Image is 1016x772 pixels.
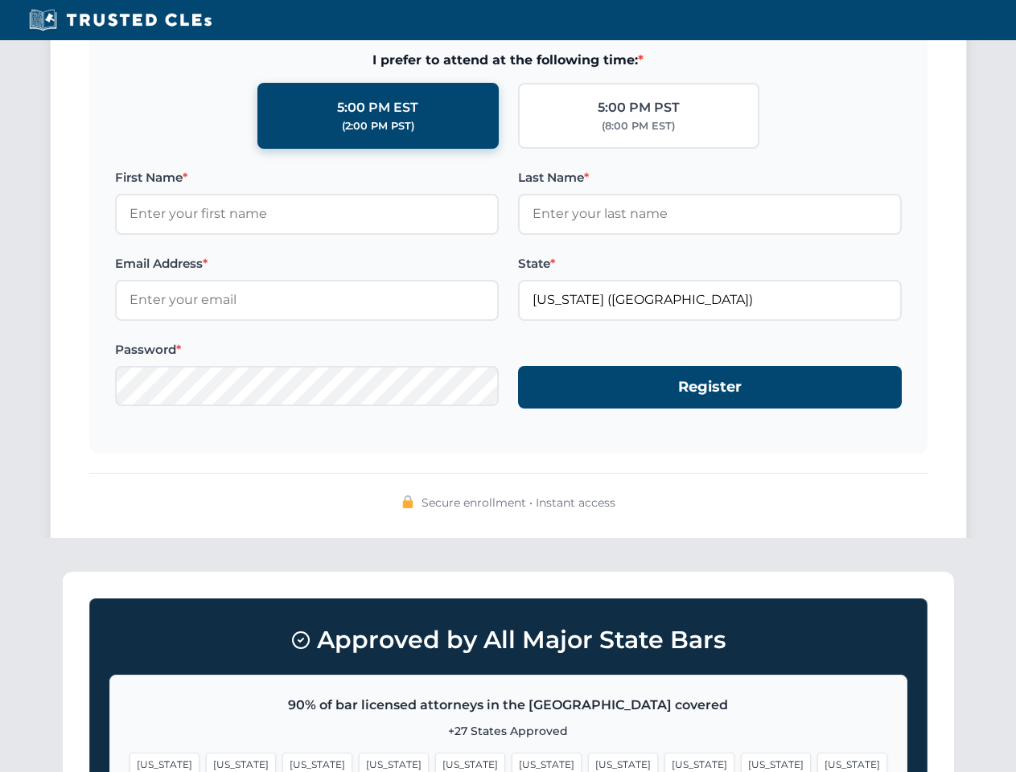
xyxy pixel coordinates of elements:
[109,618,907,662] h3: Approved by All Major State Bars
[518,194,902,234] input: Enter your last name
[342,118,414,134] div: (2:00 PM PST)
[115,340,499,359] label: Password
[401,495,414,508] img: 🔒
[115,280,499,320] input: Enter your email
[518,280,902,320] input: Florida (FL)
[518,366,902,409] button: Register
[337,97,418,118] div: 5:00 PM EST
[115,194,499,234] input: Enter your first name
[115,50,902,71] span: I prefer to attend at the following time:
[602,118,675,134] div: (8:00 PM EST)
[518,254,902,273] label: State
[518,168,902,187] label: Last Name
[130,722,887,740] p: +27 States Approved
[130,695,887,716] p: 90% of bar licensed attorneys in the [GEOGRAPHIC_DATA] covered
[115,168,499,187] label: First Name
[24,8,216,32] img: Trusted CLEs
[422,494,615,511] span: Secure enrollment • Instant access
[115,254,499,273] label: Email Address
[598,97,680,118] div: 5:00 PM PST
